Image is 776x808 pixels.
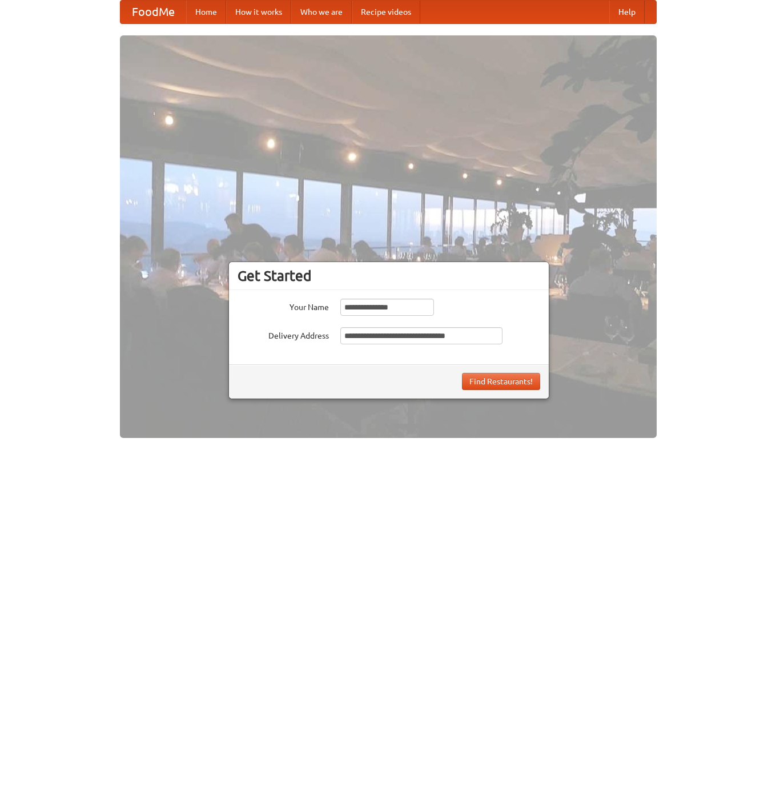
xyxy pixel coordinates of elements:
a: Recipe videos [352,1,420,23]
a: Home [186,1,226,23]
a: Help [609,1,645,23]
label: Your Name [238,299,329,313]
label: Delivery Address [238,327,329,341]
a: FoodMe [120,1,186,23]
h3: Get Started [238,267,540,284]
a: Who we are [291,1,352,23]
a: How it works [226,1,291,23]
button: Find Restaurants! [462,373,540,390]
